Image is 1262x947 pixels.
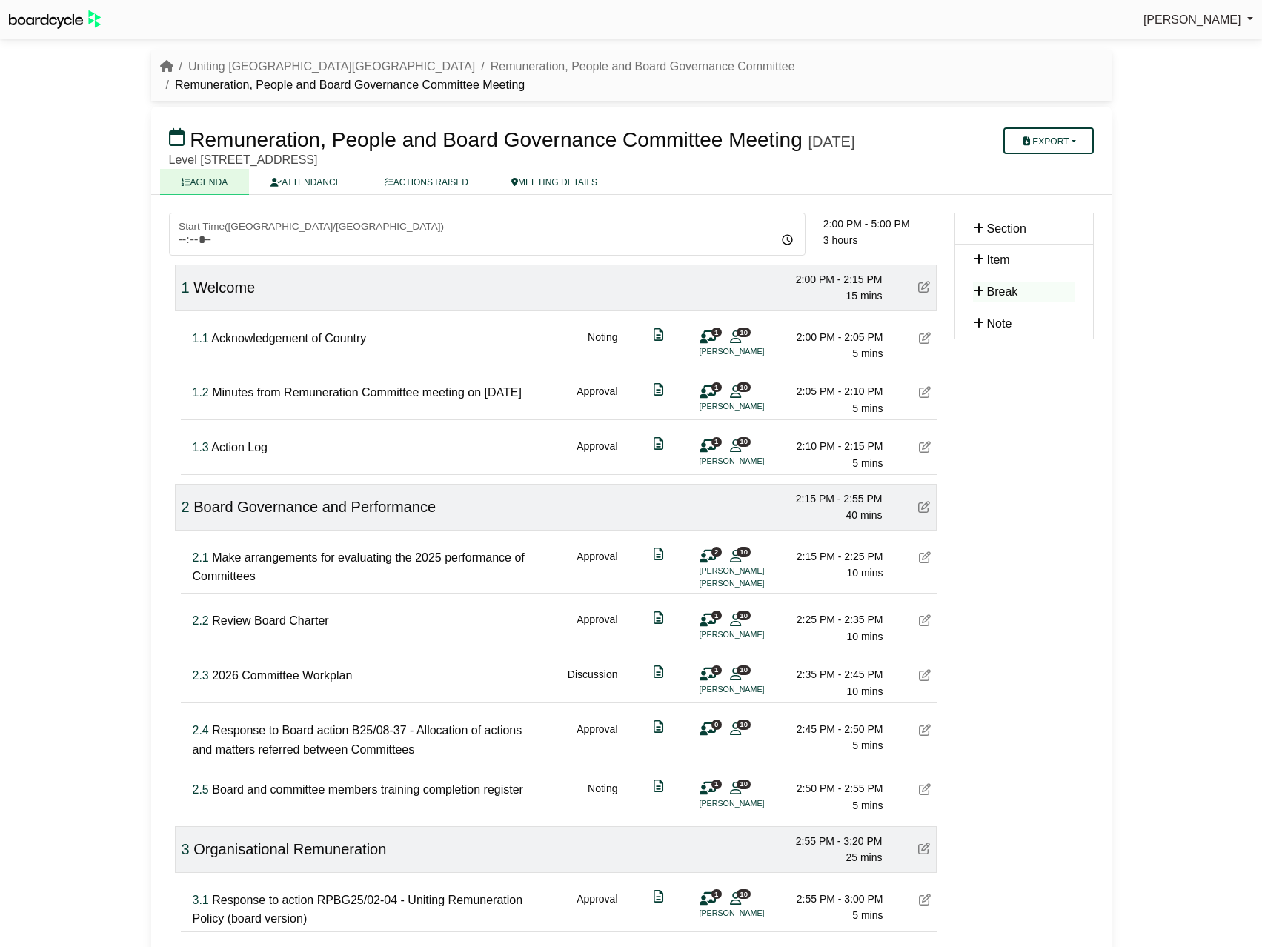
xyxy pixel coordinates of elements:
[193,332,209,345] span: Click to fine tune number
[193,783,209,796] span: Click to fine tune number
[700,565,811,577] li: [PERSON_NAME]
[588,780,617,814] div: Noting
[780,611,883,628] div: 2:25 PM - 2:35 PM
[193,894,523,926] span: Response to action RPBG25/02-04 - Uniting Remuneration Policy (board version)
[780,438,883,454] div: 2:10 PM - 2:15 PM
[1143,10,1253,30] a: [PERSON_NAME]
[182,841,190,857] span: Click to fine tune number
[780,780,883,797] div: 2:50 PM - 2:55 PM
[700,400,811,413] li: [PERSON_NAME]
[212,669,352,682] span: 2026 Committee Workplan
[737,547,751,556] span: 10
[852,457,883,469] span: 5 mins
[779,491,883,507] div: 2:15 PM - 2:55 PM
[9,10,101,29] img: BoardcycleBlackGreen-aaafeed430059cb809a45853b8cf6d952af9d84e6e89e1f1685b34bfd5cb7d64.svg
[852,402,883,414] span: 5 mins
[846,509,882,521] span: 40 mins
[737,382,751,392] span: 10
[852,348,883,359] span: 5 mins
[490,169,619,195] a: MEETING DETAILS
[780,891,883,907] div: 2:55 PM - 3:00 PM
[193,724,209,737] span: Click to fine tune number
[780,721,883,737] div: 2:45 PM - 2:50 PM
[211,332,366,345] span: Acknowledgement of Country
[188,60,475,73] a: Uniting [GEOGRAPHIC_DATA][GEOGRAPHIC_DATA]
[193,724,522,756] span: Response to Board action B25/08-37 - Allocation of actions and matters referred between Committees
[700,455,811,468] li: [PERSON_NAME]
[193,894,209,906] span: Click to fine tune number
[182,279,190,296] span: Click to fine tune number
[711,889,722,899] span: 1
[737,611,751,620] span: 10
[852,740,883,751] span: 5 mins
[780,383,883,399] div: 2:05 PM - 2:10 PM
[779,833,883,849] div: 2:55 PM - 3:20 PM
[852,909,883,921] span: 5 mins
[823,234,858,246] span: 3 hours
[1003,127,1093,154] button: Export
[212,614,328,627] span: Review Board Charter
[711,328,722,337] span: 1
[987,317,1012,330] span: Note
[588,329,617,362] div: Noting
[193,441,209,453] span: Click to fine tune number
[577,383,617,416] div: Approval
[737,780,751,789] span: 10
[193,499,436,515] span: Board Governance and Performance
[193,614,209,627] span: Click to fine tune number
[700,907,811,920] li: [PERSON_NAME]
[711,611,722,620] span: 1
[711,665,722,675] span: 1
[160,57,1103,95] nav: breadcrumb
[808,133,855,150] div: [DATE]
[711,547,722,556] span: 2
[737,328,751,337] span: 10
[700,577,811,590] li: [PERSON_NAME]
[577,548,617,591] div: Approval
[193,669,209,682] span: Click to fine tune number
[987,253,1010,266] span: Item
[193,551,209,564] span: Click to fine tune number
[846,685,883,697] span: 10 mins
[737,665,751,675] span: 10
[169,153,318,166] span: Level [STREET_ADDRESS]
[987,285,1018,298] span: Break
[780,666,883,682] div: 2:35 PM - 2:45 PM
[182,499,190,515] span: Click to fine tune number
[780,548,883,565] div: 2:15 PM - 2:25 PM
[846,290,882,302] span: 15 mins
[737,720,751,729] span: 10
[193,551,525,583] span: Make arrangements for evaluating the 2025 performance of Committees
[577,721,617,759] div: Approval
[852,800,883,811] span: 5 mins
[846,631,883,642] span: 10 mins
[491,60,795,73] a: Remuneration, People and Board Governance Committee
[711,720,722,729] span: 0
[249,169,362,195] a: ATTENDANCE
[700,628,811,641] li: [PERSON_NAME]
[160,169,250,195] a: AGENDA
[846,851,882,863] span: 25 mins
[577,891,617,928] div: Approval
[1143,13,1241,26] span: [PERSON_NAME]
[711,437,722,447] span: 1
[363,169,490,195] a: ACTIONS RAISED
[711,780,722,789] span: 1
[700,683,811,696] li: [PERSON_NAME]
[711,382,722,392] span: 1
[211,441,268,453] span: Action Log
[987,222,1026,235] span: Section
[190,128,802,151] span: Remuneration, People and Board Governance Committee Meeting
[823,216,937,232] div: 2:00 PM - 5:00 PM
[700,345,811,358] li: [PERSON_NAME]
[568,666,618,700] div: Discussion
[700,797,811,810] li: [PERSON_NAME]
[193,841,386,857] span: Organisational Remuneration
[737,889,751,899] span: 10
[779,271,883,288] div: 2:00 PM - 2:15 PM
[212,386,522,399] span: Minutes from Remuneration Committee meeting on [DATE]
[780,329,883,345] div: 2:00 PM - 2:05 PM
[737,437,751,447] span: 10
[577,438,617,471] div: Approval
[212,783,523,796] span: Board and committee members training completion register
